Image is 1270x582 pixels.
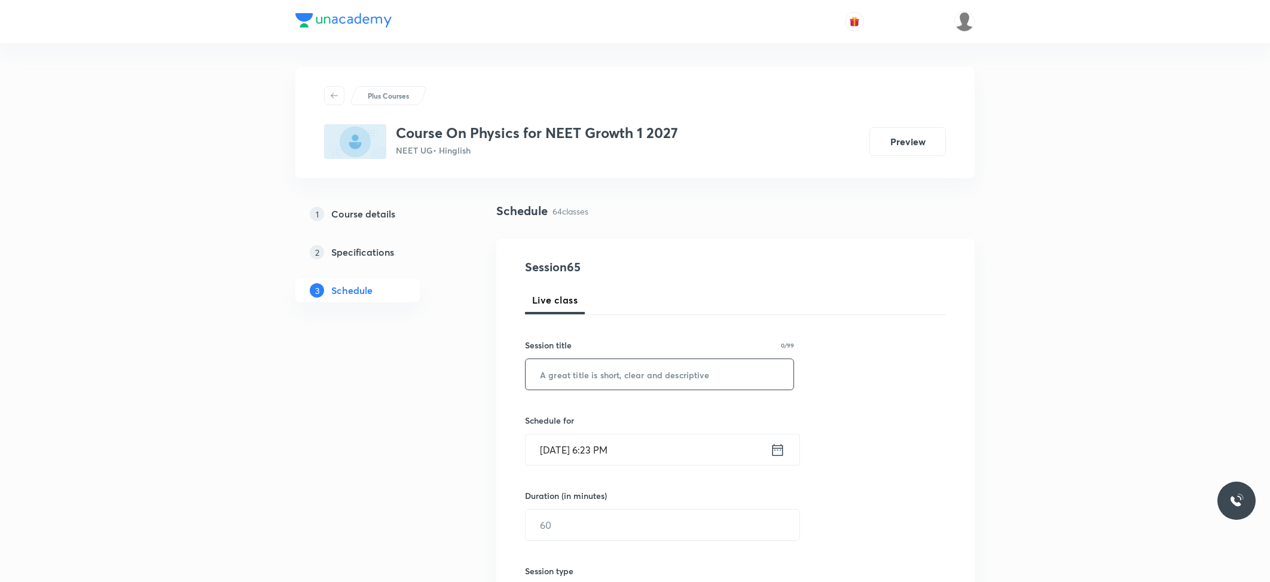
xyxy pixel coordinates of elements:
[310,283,324,298] p: 3
[368,90,409,101] p: Plus Courses
[295,240,458,264] a: 2Specifications
[331,283,373,298] h5: Schedule
[781,342,794,348] p: 0/99
[331,245,394,259] h5: Specifications
[396,124,678,142] h3: Course On Physics for NEET Growth 1 2027
[954,11,975,32] img: Divya tyagi
[324,124,386,159] img: 95381370-AAFB-4A64-A13F-2A73AE929B82_plus.png
[295,13,392,30] a: Company Logo
[525,565,573,577] h6: Session type
[525,414,794,427] h6: Schedule for
[869,127,946,156] button: Preview
[525,489,607,502] h6: Duration (in minutes)
[849,16,860,27] img: avatar
[295,13,392,27] img: Company Logo
[310,207,324,221] p: 1
[552,205,588,218] p: 64 classes
[1229,494,1244,508] img: ttu
[396,144,678,157] p: NEET UG • Hinglish
[526,359,793,390] input: A great title is short, clear and descriptive
[295,202,458,226] a: 1Course details
[525,339,572,351] h6: Session title
[496,202,548,220] h4: Schedule
[532,293,578,307] span: Live class
[526,510,799,540] input: 60
[525,258,743,276] h4: Session 65
[310,245,324,259] p: 2
[845,12,864,31] button: avatar
[331,207,395,221] h5: Course details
